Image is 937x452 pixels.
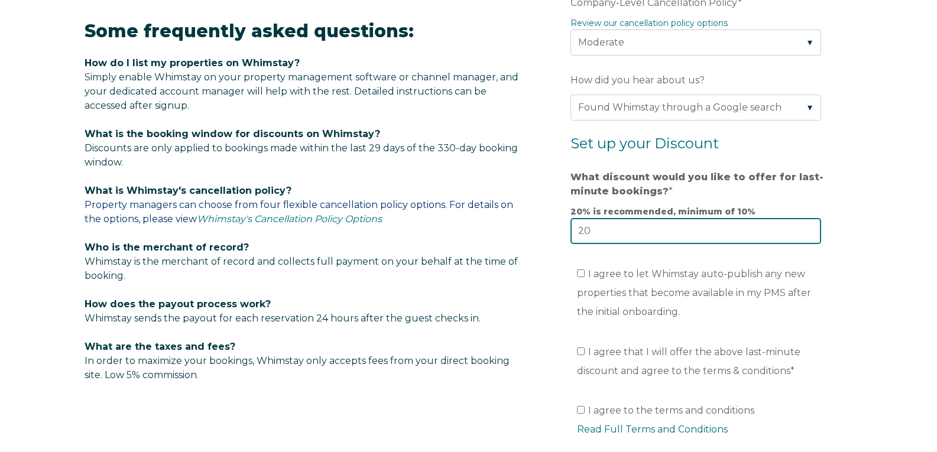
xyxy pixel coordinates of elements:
[577,406,585,414] input: I agree to the terms and conditionsRead Full Terms and Conditions*
[570,206,756,217] strong: 20% is recommended, minimum of 10%
[85,128,380,139] span: What is the booking window for discounts on Whimstay?
[570,18,728,28] a: Review our cancellation policy options
[197,213,382,225] a: Whimstay's Cancellation Policy Options
[85,341,235,352] span: What are the taxes and fees?
[85,20,414,42] span: Some frequently asked questions:
[577,346,800,376] span: I agree that I will offer the above last-minute discount and agree to the terms & conditions
[85,184,524,226] p: Property managers can choose from four flexible cancellation policy options. For details on the o...
[85,142,518,168] span: Discounts are only applied to bookings made within the last 29 days of the 330-day booking window.
[85,256,518,281] span: Whimstay is the merchant of record and collects full payment on your behalf at the time of booking.
[85,185,291,196] span: What is Whimstay's cancellation policy?
[577,347,585,355] input: I agree that I will offer the above last-minute discount and agree to the terms & conditions*
[577,268,811,317] span: I agree to let Whimstay auto-publish any new properties that become available in my PMS after the...
[85,341,510,381] span: In order to maximize your bookings, Whimstay only accepts fees from your direct booking site. Low...
[85,71,518,111] span: Simply enable Whimstay on your property management software or channel manager, and your dedicate...
[85,298,271,310] span: How does the payout process work?
[570,171,823,197] strong: What discount would you like to offer for last-minute bookings?
[577,269,585,277] input: I agree to let Whimstay auto-publish any new properties that become available in my PMS after the...
[85,242,249,253] span: Who is the merchant of record?
[570,71,705,89] span: How did you hear about us?
[85,313,481,324] span: Whimstay sends the payout for each reservation 24 hours after the guest checks in.
[577,424,728,435] a: Read Full Terms and Conditions
[570,135,719,152] span: Set up your Discount
[85,57,300,69] span: How do I list my properties on Whimstay?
